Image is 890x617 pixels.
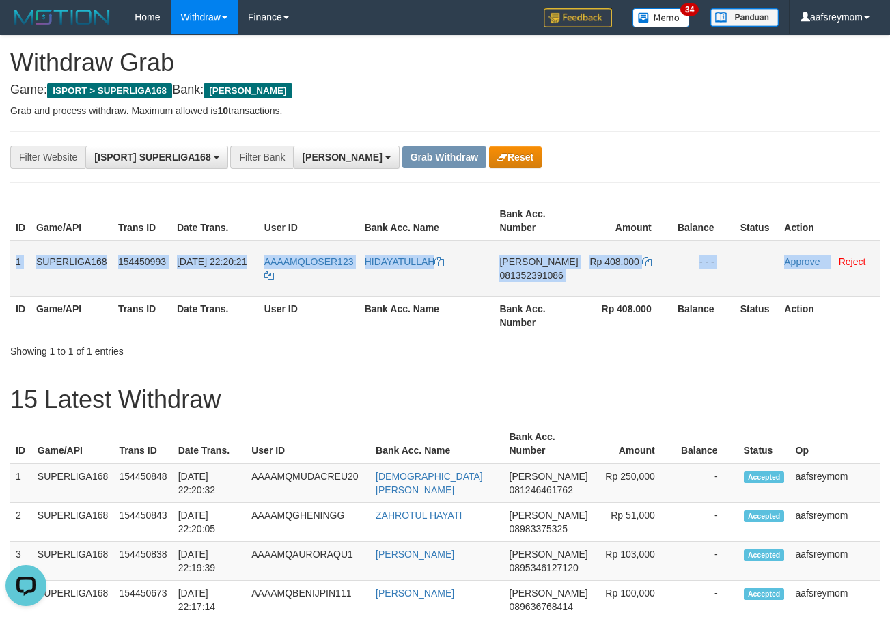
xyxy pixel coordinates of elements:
[510,562,579,573] span: Copy 0895346127120 to clipboard
[744,471,785,483] span: Accepted
[264,256,354,281] a: AAAAMQLOSER123
[10,83,880,97] h4: Game: Bank:
[32,424,114,463] th: Game/API
[113,202,171,241] th: Trans ID
[790,463,880,503] td: aafsreymom
[359,202,495,241] th: Bank Acc. Name
[114,463,173,503] td: 154450848
[376,510,462,521] a: ZAHROTUL HAYATI
[672,241,735,297] td: - - -
[494,202,583,241] th: Bank Acc. Number
[114,424,173,463] th: Trans ID
[494,296,583,335] th: Bank Acc. Number
[544,8,612,27] img: Feedback.jpg
[173,463,247,503] td: [DATE] 22:20:32
[173,424,247,463] th: Date Trans.
[10,146,85,169] div: Filter Website
[632,8,690,27] img: Button%20Memo.svg
[489,146,542,168] button: Reset
[376,549,454,560] a: [PERSON_NAME]
[510,549,588,560] span: [PERSON_NAME]
[790,503,880,542] td: aafsreymom
[32,542,114,581] td: SUPERLIGA168
[365,256,445,267] a: HIDAYATULLAH
[10,202,31,241] th: ID
[676,542,738,581] td: -
[264,256,354,267] span: AAAAMQLOSER123
[735,202,779,241] th: Status
[676,503,738,542] td: -
[744,549,785,561] span: Accepted
[204,83,292,98] span: [PERSON_NAME]
[173,542,247,581] td: [DATE] 22:19:39
[676,463,738,503] td: -
[10,386,880,413] h1: 15 Latest Withdraw
[376,471,483,495] a: [DEMOGRAPHIC_DATA][PERSON_NAME]
[510,523,568,534] span: Copy 08983375325 to clipboard
[510,471,588,482] span: [PERSON_NAME]
[359,296,495,335] th: Bank Acc. Name
[114,503,173,542] td: 154450843
[293,146,399,169] button: [PERSON_NAME]
[402,146,486,168] button: Grab Withdraw
[31,296,113,335] th: Game/API
[499,270,563,281] span: Copy 081352391086 to clipboard
[113,296,171,335] th: Trans ID
[499,256,578,267] span: [PERSON_NAME]
[589,256,639,267] span: Rp 408.000
[246,463,370,503] td: AAAAMQMUDACREU20
[839,256,866,267] a: Reject
[710,8,779,27] img: panduan.png
[510,484,573,495] span: Copy 081246461762 to clipboard
[672,202,735,241] th: Balance
[584,202,672,241] th: Amount
[246,542,370,581] td: AAAAMQAURORAQU1
[10,339,361,358] div: Showing 1 to 1 of 1 entries
[118,256,166,267] span: 154450993
[779,296,880,335] th: Action
[32,503,114,542] td: SUPERLIGA168
[114,542,173,581] td: 154450838
[31,241,113,297] td: SUPERLIGA168
[32,463,114,503] td: SUPERLIGA168
[10,424,32,463] th: ID
[510,510,588,521] span: [PERSON_NAME]
[10,104,880,118] p: Grab and process withdraw. Maximum allowed is transactions.
[10,463,32,503] td: 1
[642,256,652,267] a: Copy 408000 to clipboard
[85,146,227,169] button: [ISPORT] SUPERLIGA168
[171,296,259,335] th: Date Trans.
[370,424,503,463] th: Bank Acc. Name
[594,542,676,581] td: Rp 103,000
[676,424,738,463] th: Balance
[259,202,359,241] th: User ID
[171,202,259,241] th: Date Trans.
[672,296,735,335] th: Balance
[10,296,31,335] th: ID
[680,3,699,16] span: 34
[744,510,785,522] span: Accepted
[94,152,210,163] span: [ISPORT] SUPERLIGA168
[584,296,672,335] th: Rp 408.000
[246,424,370,463] th: User ID
[10,49,880,77] h1: Withdraw Grab
[510,601,573,612] span: Copy 089636768414 to clipboard
[10,7,114,27] img: MOTION_logo.png
[790,542,880,581] td: aafsreymom
[779,202,880,241] th: Action
[217,105,228,116] strong: 10
[230,146,293,169] div: Filter Bank
[735,296,779,335] th: Status
[173,503,247,542] td: [DATE] 22:20:05
[594,503,676,542] td: Rp 51,000
[10,542,32,581] td: 3
[594,424,676,463] th: Amount
[177,256,247,267] span: [DATE] 22:20:21
[744,588,785,600] span: Accepted
[259,296,359,335] th: User ID
[594,463,676,503] td: Rp 250,000
[5,5,46,46] button: Open LiveChat chat widget
[10,241,31,297] td: 1
[376,588,454,599] a: [PERSON_NAME]
[302,152,382,163] span: [PERSON_NAME]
